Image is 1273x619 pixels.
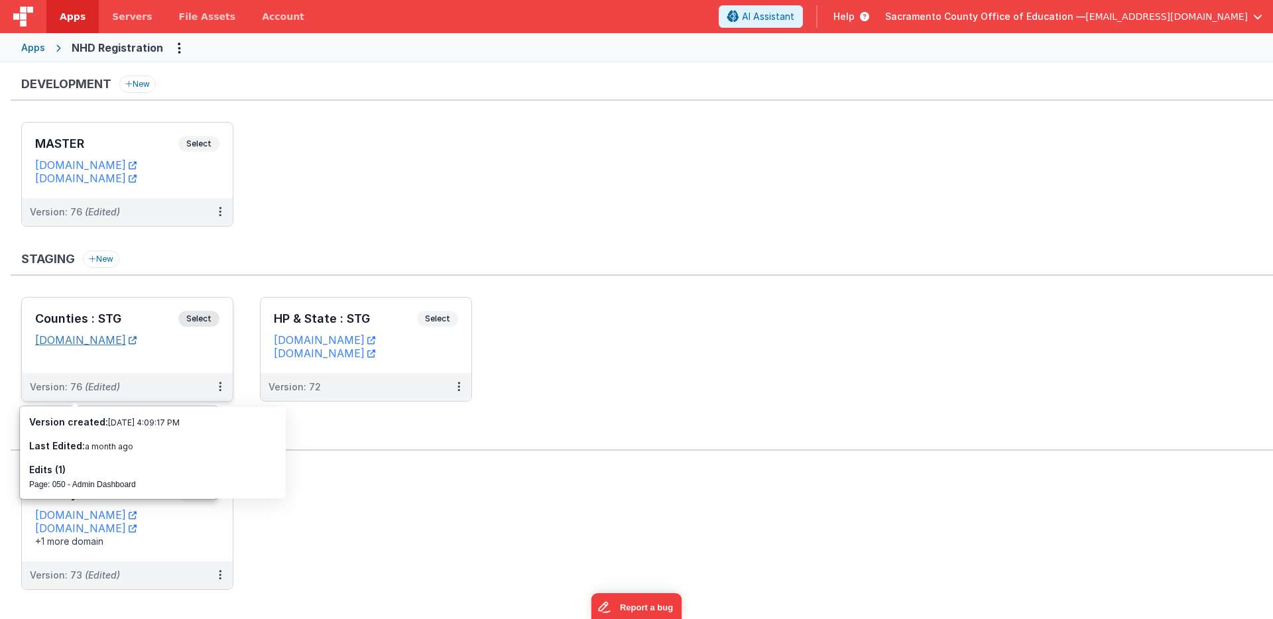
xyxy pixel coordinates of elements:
[29,416,277,429] h3: Version created:
[179,10,236,23] span: File Assets
[35,535,219,548] div: +1 more domain
[742,10,794,23] span: AI Assistant
[885,10,1085,23] span: Sacramento County Office of Education —
[35,522,137,535] a: [DOMAIN_NAME]
[29,439,277,453] h3: Last Edited:
[417,311,458,327] span: Select
[35,137,178,150] h3: MASTER
[85,206,120,217] span: (Edited)
[35,312,178,325] h3: Counties : STG
[83,251,119,268] button: New
[85,569,120,581] span: (Edited)
[119,76,156,93] button: New
[719,5,803,28] button: AI Assistant
[35,172,137,185] a: [DOMAIN_NAME]
[29,463,277,477] h3: Edits (1)
[112,10,152,23] span: Servers
[30,380,120,394] div: Version: 76
[60,10,86,23] span: Apps
[21,253,75,266] h3: Staging
[885,10,1262,23] button: Sacramento County Office of Education — [EMAIL_ADDRESS][DOMAIN_NAME]
[85,441,133,451] span: a month ago
[30,569,120,582] div: Version: 73
[35,333,137,347] a: [DOMAIN_NAME]
[35,508,137,522] a: [DOMAIN_NAME]
[178,311,219,327] span: Select
[21,41,45,54] div: Apps
[1085,10,1248,23] span: [EMAIL_ADDRESS][DOMAIN_NAME]
[269,380,321,394] div: Version: 72
[35,158,137,172] a: [DOMAIN_NAME]
[833,10,855,23] span: Help
[72,40,163,56] div: NHD Registration
[85,381,120,392] span: (Edited)
[108,418,180,427] span: [DATE] 4:09:17 PM
[274,312,417,325] h3: HP & State : STG
[274,333,375,347] a: [DOMAIN_NAME]
[21,78,111,91] h3: Development
[29,479,277,490] div: Page: 050 - Admin Dashboard
[168,37,190,58] button: Options
[274,347,375,360] a: [DOMAIN_NAME]
[178,136,219,152] span: Select
[30,205,120,219] div: Version: 76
